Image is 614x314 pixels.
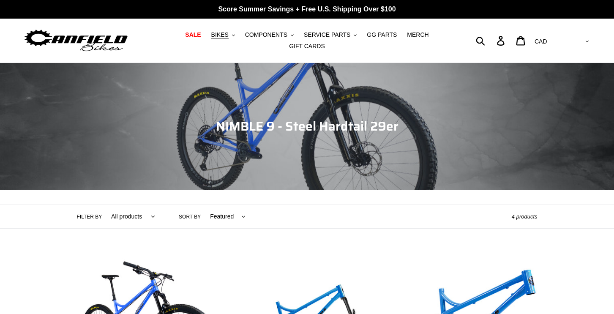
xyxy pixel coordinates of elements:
span: SALE [185,31,201,38]
a: GIFT CARDS [285,41,329,52]
input: Search [480,31,502,50]
span: GIFT CARDS [289,43,325,50]
span: COMPONENTS [245,31,287,38]
span: NIMBLE 9 - Steel Hardtail 29er [216,116,398,136]
button: COMPONENTS [241,29,298,41]
span: MERCH [407,31,428,38]
button: BIKES [207,29,239,41]
span: BIKES [211,31,229,38]
a: SALE [181,29,205,41]
span: SERVICE PARTS [304,31,350,38]
a: MERCH [403,29,433,41]
span: 4 products [512,213,538,220]
label: Filter by [77,213,102,221]
label: Sort by [179,213,201,221]
span: GG PARTS [367,31,397,38]
button: SERVICE PARTS [300,29,361,41]
a: GG PARTS [363,29,401,41]
img: Canfield Bikes [23,27,129,54]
